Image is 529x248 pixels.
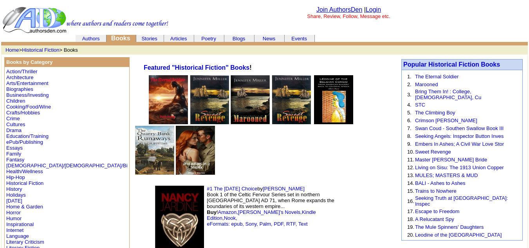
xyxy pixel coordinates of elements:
[364,6,381,13] font: |
[415,165,504,170] a: Living on Sisu: The 1913 Union Copper
[194,38,195,39] img: cleardot.gif
[6,133,49,139] a: Education/Training
[407,133,412,139] font: 8.
[415,224,484,230] a: The Mule Spinners' Daughters
[233,36,246,42] a: Blogs
[6,98,25,104] a: Children
[144,64,252,71] b: !
[527,43,527,45] img: cleardot.gif
[6,92,49,98] a: Business/Investing
[6,139,43,145] a: ePub/Publishing
[6,145,23,151] a: Essays
[407,232,414,238] font: 20.
[415,141,504,147] a: Embers In Ashes; A Civil War Love Stor
[190,119,229,125] a: Sweet Revenge
[176,126,215,175] img: 80403.gif
[415,110,455,116] a: The Climbing Boy
[407,224,414,230] font: 19.
[407,110,412,116] font: 5.
[141,36,157,42] a: Stories
[407,92,412,98] font: 3.
[231,75,270,124] img: 31504.jpg
[6,204,43,210] a: Home & Garden
[314,38,315,39] img: cleardot.gif
[149,119,188,125] a: The Eternal Soldier
[263,186,305,192] a: [PERSON_NAME]
[415,89,481,100] a: Bring Them In! : College, [DEMOGRAPHIC_DATA], Cu
[407,141,412,147] font: 9.
[207,186,334,227] font: by Book 1 of the Celtic Fervour Series set in northern [GEOGRAPHIC_DATA] AD 71, when Rome expands...
[6,86,33,92] a: Biographies
[407,198,414,204] font: 16.
[255,38,255,39] img: cleardot.gif
[6,80,49,86] a: Arts/Entertainment
[2,6,168,34] img: header_logo2.gif
[6,157,24,163] a: Fantasy
[6,221,34,227] a: Inspirational
[407,172,414,178] font: 13.
[6,174,25,180] a: Hip-Hop
[6,110,40,116] a: Crafts/Hobbies
[6,186,22,192] a: History
[415,195,508,207] a: Seeking Truth at [GEOGRAPHIC_DATA]: Inspec
[6,59,52,65] b: Books by Category
[407,216,414,222] font: 18.
[284,38,285,39] img: cleardot.gif
[6,239,44,245] a: Literary Criticism
[415,157,487,163] a: Master [PERSON_NAME] Bride
[6,198,22,204] a: [DATE]
[201,36,216,42] a: Poetry
[415,149,451,155] a: Sweet Revenge
[366,6,381,13] a: Login
[207,209,316,221] a: Kindle Edition
[407,102,412,108] font: 4.
[314,119,353,125] a: Leodine of the Belgian Congo
[407,165,414,170] font: 12.
[415,102,425,108] a: STC
[291,36,307,42] a: Events
[190,75,229,124] img: 31507.jpg
[111,35,130,42] a: Books
[6,233,29,239] a: Language
[6,151,21,157] a: Family
[263,36,276,42] a: News
[5,47,78,53] font: > > Books
[207,221,307,227] a: eFormats: epub, Sony, Palm, PDF, RTF, Text
[207,209,217,215] b: Buy
[6,69,37,74] a: Action/Thriller
[415,232,502,238] a: Leodine of the [GEOGRAPHIC_DATA]
[6,116,20,121] a: Crime
[307,13,390,19] font: Share, Review, Follow, Message etc.
[135,169,174,176] a: The Quarry Bank Runaways
[407,74,412,80] font: 1.
[218,209,237,215] a: Amazon
[407,125,412,131] font: 7.
[415,125,504,131] a: Swan Coud - Southen Swallow Book III
[272,119,311,125] a: Sweet Revenge - Audio Book
[407,149,414,155] font: 10.
[407,188,414,194] font: 15.
[415,118,477,123] a: Crimson [PERSON_NAME]
[407,180,414,186] font: 14.
[149,75,188,124] img: 80277.jpeg
[176,169,215,176] a: Love Letters to a Soldier
[6,74,33,80] a: Architecture
[403,61,500,68] a: Popular Historical Fiction Books
[6,180,43,186] a: Historical Fiction
[415,188,457,194] a: Trains to Nowhere
[407,208,414,214] font: 17.
[170,36,187,42] a: Articles
[6,127,22,133] a: Drama
[390,229,392,231] img: shim.gif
